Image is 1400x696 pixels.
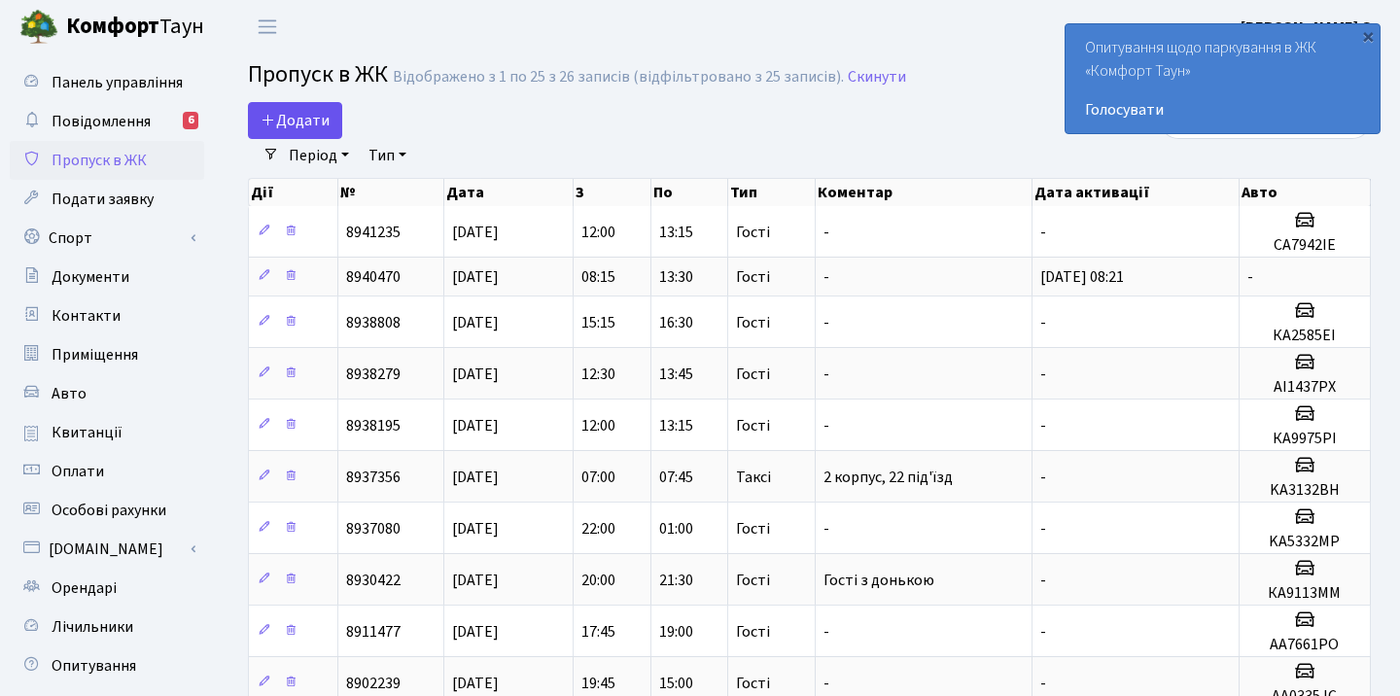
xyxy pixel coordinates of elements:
[581,570,615,591] span: 20:00
[361,139,414,172] a: Тип
[728,179,816,206] th: Тип
[1247,266,1253,288] span: -
[452,570,499,591] span: [DATE]
[52,655,136,677] span: Опитування
[659,518,693,539] span: 01:00
[52,305,121,327] span: Контакти
[10,530,204,569] a: [DOMAIN_NAME]
[346,570,401,591] span: 8930422
[1247,533,1362,551] h5: KA5332MP
[10,608,204,646] a: Лічильники
[1247,636,1362,654] h5: АА7661РО
[581,222,615,243] span: 12:00
[736,225,770,240] span: Гості
[52,383,87,404] span: Авто
[1358,26,1378,46] div: ×
[10,374,204,413] a: Авто
[346,364,401,385] span: 8938279
[261,110,330,131] span: Додати
[1040,312,1046,333] span: -
[574,179,650,206] th: З
[52,72,183,93] span: Панель управління
[1247,378,1362,397] h5: АІ1437РХ
[659,364,693,385] span: 13:45
[52,500,166,521] span: Особові рахунки
[1066,24,1380,133] div: Опитування щодо паркування в ЖК «Комфорт Таун»
[281,139,357,172] a: Період
[1040,621,1046,643] span: -
[823,266,829,288] span: -
[1040,364,1046,385] span: -
[1040,518,1046,539] span: -
[1032,179,1240,206] th: Дата активації
[52,422,122,443] span: Квитанції
[848,68,906,87] a: Скинути
[10,141,204,180] a: Пропуск в ЖК
[581,266,615,288] span: 08:15
[10,646,204,685] a: Опитування
[1040,673,1046,694] span: -
[581,621,615,643] span: 17:45
[10,258,204,296] a: Документи
[10,219,204,258] a: Спорт
[1247,481,1362,500] h5: KA3132BH
[10,335,204,374] a: Приміщення
[659,415,693,436] span: 13:15
[66,11,204,44] span: Таун
[823,673,829,694] span: -
[1040,415,1046,436] span: -
[1247,236,1362,255] h5: СА7942ІЕ
[823,312,829,333] span: -
[52,111,151,132] span: Повідомлення
[10,296,204,335] a: Контакти
[52,266,129,288] span: Документи
[346,621,401,643] span: 8911477
[346,312,401,333] span: 8938808
[1040,570,1046,591] span: -
[10,569,204,608] a: Орендарі
[659,467,693,488] span: 07:45
[816,179,1032,206] th: Коментар
[183,112,198,129] div: 6
[823,518,829,539] span: -
[659,570,693,591] span: 21:30
[823,621,829,643] span: -
[10,413,204,452] a: Квитанції
[823,364,829,385] span: -
[444,179,574,206] th: Дата
[346,222,401,243] span: 8941235
[10,180,204,219] a: Подати заявку
[736,470,771,485] span: Таксі
[1040,266,1124,288] span: [DATE] 08:21
[736,269,770,285] span: Гості
[452,415,499,436] span: [DATE]
[19,8,58,47] img: logo.png
[52,344,138,365] span: Приміщення
[736,315,770,331] span: Гості
[52,189,154,210] span: Подати заявку
[651,179,728,206] th: По
[10,102,204,141] a: Повідомлення6
[581,415,615,436] span: 12:00
[659,673,693,694] span: 15:00
[346,415,401,436] span: 8938195
[1247,430,1362,448] h5: КА9975РІ
[1241,16,1377,39] a: [PERSON_NAME] О.
[452,621,499,643] span: [DATE]
[10,452,204,491] a: Оплати
[248,102,342,139] a: Додати
[823,222,829,243] span: -
[52,616,133,638] span: Лічильники
[452,673,499,694] span: [DATE]
[659,621,693,643] span: 19:00
[346,673,401,694] span: 8902239
[10,491,204,530] a: Особові рахунки
[66,11,159,42] b: Комфорт
[736,573,770,588] span: Гості
[581,312,615,333] span: 15:15
[1241,17,1377,38] b: [PERSON_NAME] О.
[243,11,292,43] button: Переключити навігацію
[52,461,104,482] span: Оплати
[1247,327,1362,345] h5: КА2585ЕІ
[823,415,829,436] span: -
